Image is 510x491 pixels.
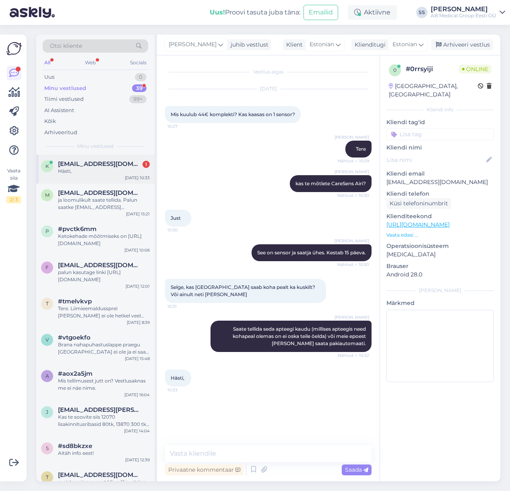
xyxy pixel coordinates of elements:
div: Tere. Liimieemaldussprei [PERSON_NAME] ei ole hetkel veel Tervisekassa poolt kompenseeritavate me... [58,305,150,319]
div: palun kasutage linki [URL][DOMAIN_NAME] [58,269,150,283]
span: [PERSON_NAME] [334,314,369,320]
span: 10:30 [167,227,198,233]
span: [PERSON_NAME] [334,134,369,140]
p: Kliendi email [386,170,494,178]
span: janek.kapper@gmail.com [58,406,142,413]
input: Lisa nimi [387,155,485,164]
span: s [46,445,49,451]
span: #pvctk6mm [58,225,97,233]
div: Vaata siia [6,167,21,203]
span: Tere [356,146,366,152]
div: Küsi telefoninumbrit [386,198,451,209]
a: [URL][DOMAIN_NAME] [386,221,450,228]
p: Android 28.0 [386,270,494,279]
span: kertu.kirsipuu20@gmail.com [58,160,142,168]
span: Estonian [392,40,417,49]
div: [DATE] 8:39 [127,319,150,325]
span: Otsi kliente [50,42,82,50]
div: Klienditugi [351,41,386,49]
p: Klienditeekond [386,212,494,221]
div: 1 [142,161,150,168]
div: Mis tellimusest jutt on? Vestlusaknas me ei näe nime. [58,377,150,392]
span: Mis kuulub 44€ komplekti? Kas kaasas on 1 sensor? [171,111,295,117]
input: Lisa tag [386,128,494,140]
span: t [46,474,49,480]
span: faiqusmani10@gmail.com [58,262,142,269]
div: Proovi tasuta juba täna: [210,8,300,17]
span: Minu vestlused [77,143,114,150]
span: [PERSON_NAME] [169,40,217,49]
div: Privaatne kommentaar [165,464,244,475]
div: [DATE] 16:04 [124,392,150,398]
div: juhib vestlust [227,41,268,49]
div: Arhiveeri vestlus [431,39,493,50]
span: 10:33 [167,387,198,393]
span: Estonian [310,40,334,49]
div: [DATE] [165,85,372,92]
div: 99+ [129,95,147,103]
div: [DATE] 10:06 [124,247,150,253]
div: Brana nahapuhastuslappe praegu [GEOGRAPHIC_DATA] ei ole ja ei saa läbi e-[PERSON_NAME] tellida. [58,341,150,356]
div: 39 [132,84,147,92]
div: Kõik [44,117,56,125]
span: v [45,337,49,343]
img: Askly Logo [6,41,22,56]
p: [EMAIL_ADDRESS][DOMAIN_NAME] [386,178,494,186]
span: [PERSON_NAME] [334,169,369,175]
span: j [46,409,48,415]
div: Aitäh info eest! [58,450,150,457]
span: tuijam73@gmail.com [58,471,142,479]
div: AI Assistent [44,106,74,115]
span: See on sensor ja saatja ühes. Kestab 15 päeva. [257,250,366,256]
span: Nähtud ✓ 10:29 [338,158,369,164]
div: ja loomulikult saate tellida. Palun saatke [EMAIL_ADDRESS][DOMAIN_NAME] tellimus koos kontaktideg... [58,196,150,211]
span: mustamaekeskapt@apotheka.ee [58,189,142,196]
button: Emailid [304,5,338,20]
span: Nähtud ✓ 10:30 [337,262,369,268]
div: 2 / 3 [6,196,21,203]
div: Web [83,57,97,68]
div: [PERSON_NAME] [431,6,496,12]
div: [DATE] 15:48 [125,356,150,362]
b: Uus! [210,8,225,16]
div: # 0rrsyiji [406,64,459,74]
div: [PERSON_NAME] [386,287,494,294]
div: [DATE] 10:33 [125,175,150,181]
span: 10:31 [167,303,198,309]
div: Kas te soovite siis 12070 lisakinnitusribasid 80tk, 13870 300 tk ja pasta 3 tk (pasta saame vormi... [58,413,150,428]
div: AB Medical Group Eesti OÜ [431,12,496,19]
p: Vaata edasi ... [386,231,494,239]
div: 0 [135,73,147,81]
span: Saada [345,466,368,473]
span: 0 [393,67,396,73]
span: Hästi, [171,375,184,381]
span: kas te mõtlete CareSens Airi? [295,180,366,186]
span: Just [171,215,181,221]
div: [GEOGRAPHIC_DATA], [GEOGRAPHIC_DATA] [389,82,478,99]
span: Online [459,65,491,74]
span: #sd8bkzxe [58,442,92,450]
div: Ketokehade mõõtmiseks on [URL][DOMAIN_NAME] [58,233,150,247]
div: All [43,57,52,68]
div: [DATE] 12:01 [126,283,150,289]
span: t [46,301,49,307]
div: SS [416,7,427,18]
span: a [45,373,49,379]
span: #vtgoekfo [58,334,91,341]
div: Vestlus algas [165,68,372,76]
span: k [45,163,49,169]
span: Nähtud ✓ 10:32 [338,352,369,358]
div: Tiimi vestlused [44,95,84,103]
span: #aox2a5jm [58,370,93,377]
span: #tmelvkvp [58,298,92,305]
div: Aktiivne [348,5,397,20]
p: [MEDICAL_DATA] [386,250,494,259]
div: Arhiveeritud [44,129,77,137]
span: f [45,264,49,270]
span: Selge, kas [GEOGRAPHIC_DATA] saab koha pealt ka kuskilt? Või ainult neti [PERSON_NAME] [171,284,316,297]
span: 10:27 [167,123,198,129]
span: Nähtud ✓ 10:30 [337,192,369,198]
p: Brauser [386,262,494,270]
span: m [45,192,50,198]
div: Socials [128,57,148,68]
